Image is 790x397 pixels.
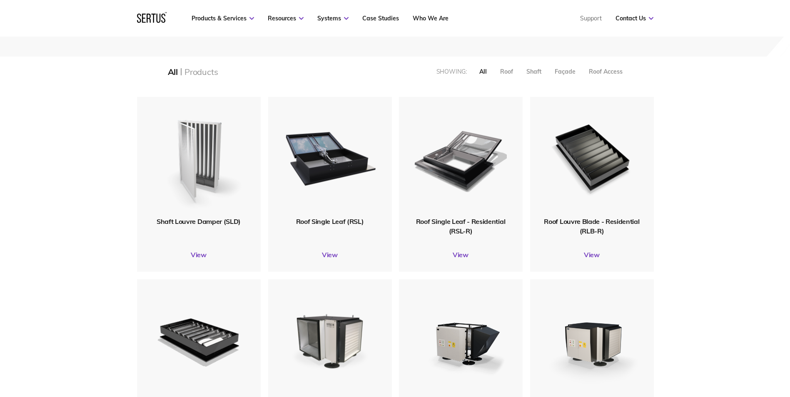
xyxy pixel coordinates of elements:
[580,15,602,22] a: Support
[399,251,523,259] a: View
[544,217,639,235] span: Roof Louvre Blade - Residential (RLB-R)
[137,251,261,259] a: View
[413,15,449,22] a: Who We Are
[296,217,364,226] span: Roof Single Leaf (RSL)
[526,68,541,75] div: Shaft
[436,68,467,75] div: Showing:
[157,217,241,226] span: Shaft Louvre Damper (SLD)
[616,15,653,22] a: Contact Us
[362,15,399,22] a: Case Studies
[589,68,623,75] div: Roof Access
[500,68,513,75] div: Roof
[268,251,392,259] a: View
[168,67,178,77] div: All
[192,15,254,22] a: Products & Services
[530,251,654,259] a: View
[416,217,505,235] span: Roof Single Leaf - Residential (RSL-R)
[479,68,487,75] div: All
[268,15,304,22] a: Resources
[317,15,349,22] a: Systems
[555,68,576,75] div: Façade
[184,67,218,77] div: Products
